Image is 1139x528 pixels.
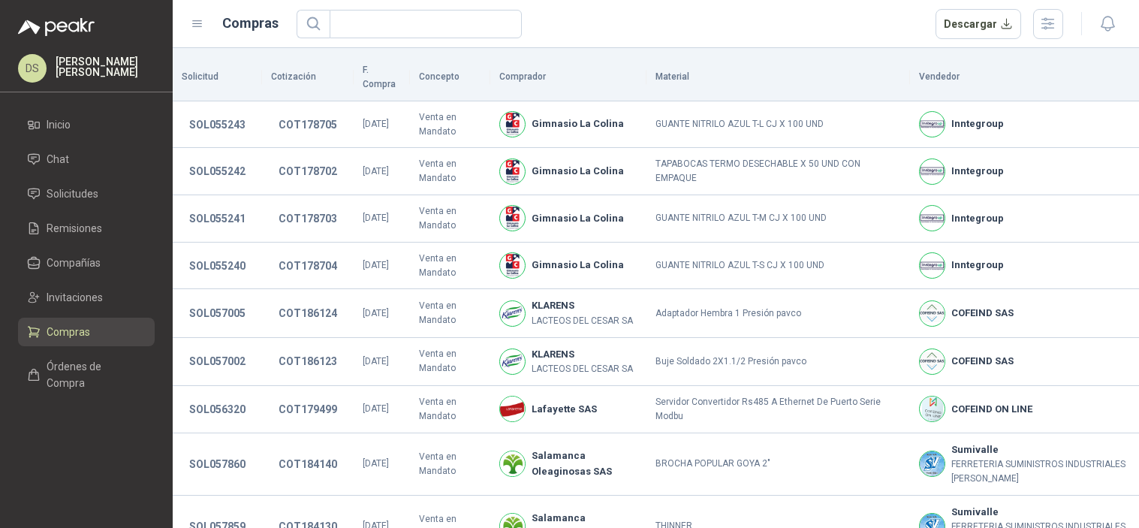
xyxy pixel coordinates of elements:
[500,159,525,184] img: Company Logo
[410,386,490,433] td: Venta en Mandato
[18,214,155,243] a: Remisiones
[646,338,911,386] td: Buje Soldado 2X1.1/2 Presión pavco
[182,205,253,232] button: SOL055241
[910,54,1139,101] th: Vendedor
[271,300,345,327] button: COT186124
[532,258,624,273] b: Gimnasio La Colina
[646,101,911,149] td: GUANTE NITRILO AZUL T-L CJ X 100 UND
[182,252,253,279] button: SOL055240
[920,397,945,421] img: Company Logo
[532,116,624,131] b: Gimnasio La Colina
[951,164,1004,179] b: Inntegroup
[920,349,945,374] img: Company Logo
[920,253,945,278] img: Company Logo
[47,289,103,306] span: Invitaciones
[410,54,490,101] th: Concepto
[646,54,911,101] th: Material
[500,206,525,231] img: Company Logo
[363,119,389,129] span: [DATE]
[262,54,354,101] th: Cotización
[18,18,95,36] img: Logo peakr
[936,9,1022,39] button: Descargar
[500,112,525,137] img: Company Logo
[920,451,945,476] img: Company Logo
[951,116,1004,131] b: Inntegroup
[646,195,911,243] td: GUANTE NITRILO AZUL T-M CJ X 100 UND
[951,505,1130,520] b: Sumivalle
[363,166,389,177] span: [DATE]
[47,186,98,202] span: Solicitudes
[920,301,945,326] img: Company Logo
[47,255,101,271] span: Compañías
[500,349,525,374] img: Company Logo
[500,253,525,278] img: Company Logo
[271,205,345,232] button: COT178703
[173,54,262,101] th: Solicitud
[271,252,345,279] button: COT178704
[532,164,624,179] b: Gimnasio La Colina
[182,111,253,138] button: SOL055243
[646,433,911,496] td: BROCHA POPULAR GOYA 2"
[182,396,253,423] button: SOL056320
[646,148,911,195] td: TAPABOCAS TERMO DESECHABLE X 50 UND CON EMPAQUE
[182,348,253,375] button: SOL057002
[47,220,102,237] span: Remisiones
[951,354,1014,369] b: COFEIND SAS
[18,352,155,397] a: Órdenes de Compra
[18,145,155,173] a: Chat
[18,249,155,277] a: Compañías
[47,358,140,391] span: Órdenes de Compra
[47,151,69,167] span: Chat
[500,301,525,326] img: Company Logo
[951,306,1014,321] b: COFEIND SAS
[951,211,1004,226] b: Inntegroup
[182,300,253,327] button: SOL057005
[18,180,155,208] a: Solicitudes
[532,211,624,226] b: Gimnasio La Colina
[410,243,490,290] td: Venta en Mandato
[532,347,633,362] b: KLARENS
[920,206,945,231] img: Company Logo
[271,158,345,185] button: COT178702
[18,318,155,346] a: Compras
[271,451,345,478] button: COT184140
[18,110,155,139] a: Inicio
[646,386,911,433] td: Servidor Convertidor Rs485 A Ethernet De Puerto Serie Modbu
[920,112,945,137] img: Company Logo
[354,54,410,101] th: F. Compra
[182,451,253,478] button: SOL057860
[222,13,279,34] h1: Compras
[410,338,490,386] td: Venta en Mandato
[532,298,633,313] b: KLARENS
[920,159,945,184] img: Company Logo
[951,442,1130,457] b: Sumivalle
[532,448,637,479] b: Salamanca Oleaginosas SAS
[951,457,1130,486] p: FERRETERIA SUMINISTROS INDUSTRIALES [PERSON_NAME]
[47,116,71,133] span: Inicio
[646,243,911,290] td: GUANTE NITRILO AZUL T-S CJ X 100 UND
[18,283,155,312] a: Invitaciones
[410,433,490,496] td: Venta en Mandato
[951,402,1032,417] b: COFEIND ON LINE
[271,348,345,375] button: COT186123
[500,451,525,476] img: Company Logo
[646,289,911,337] td: Adaptador Hembra 1 Presión pavco
[56,56,155,77] p: [PERSON_NAME] [PERSON_NAME]
[410,148,490,195] td: Venta en Mandato
[363,458,389,469] span: [DATE]
[363,308,389,318] span: [DATE]
[532,314,633,328] p: LACTEOS DEL CESAR SA
[18,54,47,83] div: DS
[410,101,490,149] td: Venta en Mandato
[47,324,90,340] span: Compras
[500,397,525,421] img: Company Logo
[410,195,490,243] td: Venta en Mandato
[363,356,389,367] span: [DATE]
[532,402,597,417] b: Lafayette SAS
[532,362,633,376] p: LACTEOS DEL CESAR SA
[271,111,345,138] button: COT178705
[271,396,345,423] button: COT179499
[490,54,646,101] th: Comprador
[951,258,1004,273] b: Inntegroup
[363,213,389,223] span: [DATE]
